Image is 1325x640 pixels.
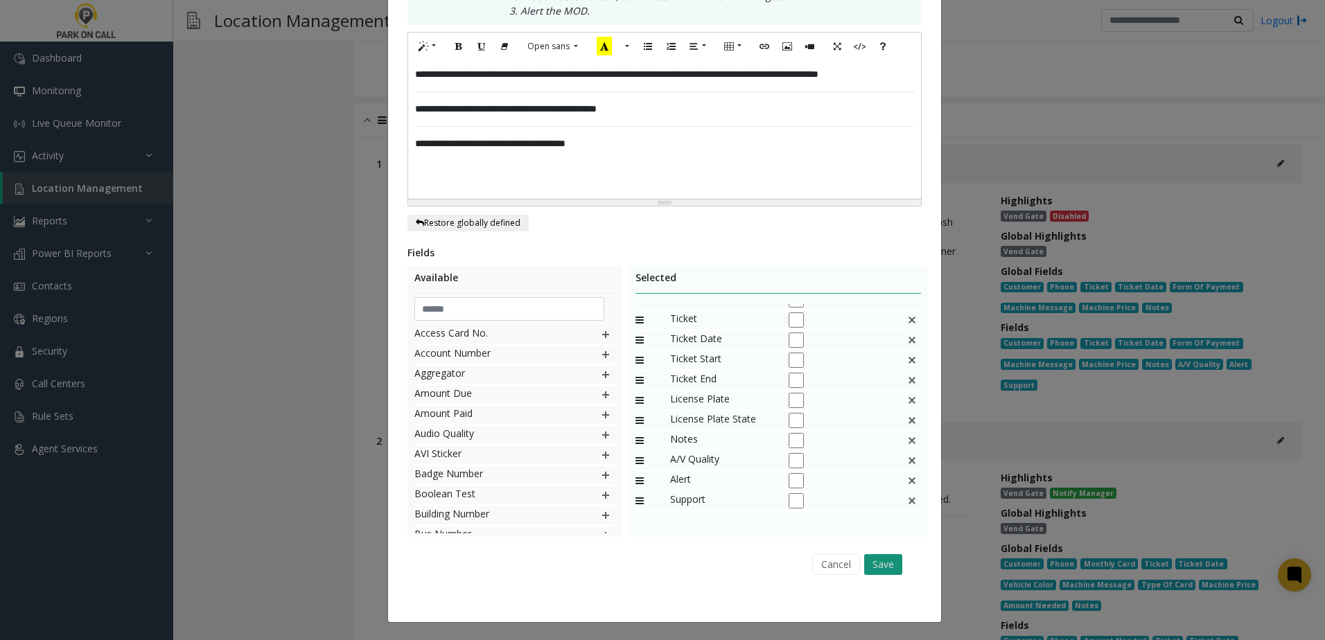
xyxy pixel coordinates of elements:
[906,432,918,450] img: This is a default field and cannot be deleted.
[600,406,611,424] img: plusIcon.svg
[670,351,774,369] span: Ticket Start
[906,331,918,349] img: false
[407,215,529,231] button: Restore globally defined
[414,466,572,484] span: Badge Number
[600,506,611,524] img: plusIcon.svg
[670,311,774,329] span: Ticket
[636,36,660,57] button: Unordered list (CTRL+SHIFT+NUM7)
[414,386,572,404] span: Amount Due
[600,366,611,384] img: plusIcon.svg
[670,452,774,470] span: A/V Quality
[407,245,922,260] div: Fields
[906,411,918,429] img: false
[414,270,615,294] div: Available
[414,326,572,344] span: Access Card No.
[600,486,611,504] img: plusIcon.svg
[871,36,895,57] button: Help
[659,36,683,57] button: Ordered list (CTRL+SHIFT+NUM8)
[717,36,749,57] button: Table
[414,526,572,544] span: Bus Number
[414,486,572,504] span: Boolean Test
[670,371,774,389] span: Ticket End
[600,386,611,404] img: plusIcon.svg
[670,432,774,450] span: Notes
[619,36,633,57] button: More Color
[527,40,570,52] span: Open sans
[520,36,586,57] button: Font Family
[906,492,918,510] img: This is a default field and cannot be deleted.
[414,426,572,444] span: Audio Quality
[414,446,572,464] span: AVI Sticker
[812,554,860,575] button: Cancel
[600,346,611,364] img: plusIcon.svg
[414,366,572,384] span: Aggregator
[600,446,611,464] img: plusIcon.svg
[753,36,776,57] button: Link (CTRL+K)
[906,391,918,409] img: false
[906,472,918,490] img: This is a default field and cannot be deleted.
[635,270,922,294] div: Selected
[414,506,572,524] span: Building Number
[670,331,774,349] span: Ticket Date
[670,391,774,409] span: License Plate
[670,492,774,510] span: Support
[682,36,714,57] button: Paragraph
[600,466,611,484] img: plusIcon.svg
[600,326,611,344] img: plusIcon.svg
[470,36,493,57] button: Underline (CTRL+U)
[906,351,918,369] img: false
[600,526,611,544] img: plusIcon.svg
[864,554,902,575] button: Save
[906,371,918,389] img: false
[906,311,918,329] img: false
[493,36,516,57] button: Remove Font Style (CTRL+\)
[906,452,918,470] img: This is a default field and cannot be deleted.
[775,36,799,57] button: Picture
[600,426,611,444] img: plusIcon.svg
[670,472,774,490] span: Alert
[412,36,444,57] button: Style
[825,36,849,57] button: Full Screen
[447,36,471,57] button: Bold (CTRL+B)
[414,346,572,364] span: Account Number
[414,406,572,424] span: Amount Paid
[670,411,774,429] span: License Plate State
[589,36,620,57] button: Recent Color
[848,36,872,57] button: Code View
[798,36,822,57] button: Video
[408,199,921,206] div: Resize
